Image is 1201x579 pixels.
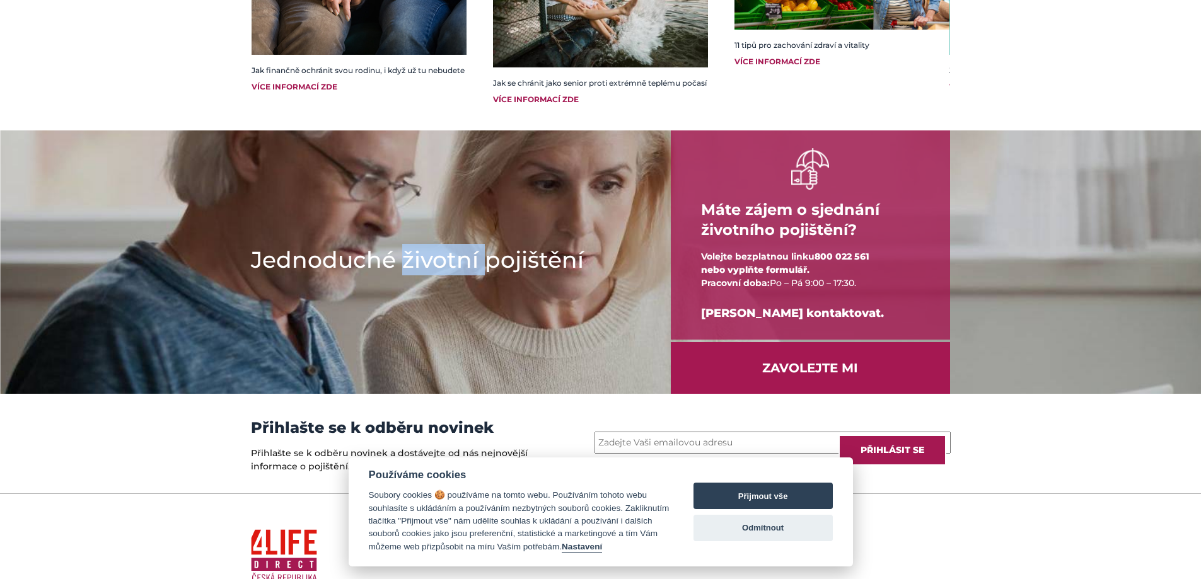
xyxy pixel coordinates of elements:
h6: Jak se chránit jako senior proti extrémně teplému počasí [493,77,708,89]
div: Po – Pá 9:00 – 17:30. [701,277,920,290]
h1: Jednoduché životní pojištění [251,244,630,275]
div: Používáme cookies [369,469,670,481]
div: Více informací zde [734,56,949,67]
span: Volejte bezplatnou linku [701,251,815,262]
p: Přihlašte se k odběru novinek a dostávejte od nás nejnovější informace o pojištění. [251,447,531,473]
h4: Máte zájem o sjednání životního pojištění? [701,190,920,250]
input: Přihlásit se [838,435,946,466]
img: ruka držící deštník bilá ikona [791,148,829,189]
h6: Jak finančně ochránit svou rodinu, i když už tu nebudete [252,65,467,76]
h6: 11 tipů pro zachování zdraví a vitality [734,40,949,51]
h3: Přihlašte se k odběru novinek [251,419,531,437]
span: Pracovní doba: [701,277,770,289]
div: Více informací zde [493,94,708,105]
input: Zadejte Vaši emailovou adresu [595,432,951,454]
span: 800 022 561 nebo vyplňte formulář. [701,251,869,275]
button: Nastavení [562,542,602,553]
div: Více informací zde [949,81,1164,93]
button: Přijmout vše [693,483,833,509]
h6: Jak předejít mozkové mrtvici? [949,65,1164,76]
a: ZAVOLEJTE MI [671,342,950,394]
div: Soubory cookies 🍪 používáme na tomto webu. Používáním tohoto webu souhlasíte s ukládáním a použív... [369,489,670,553]
button: Odmítnout [693,515,833,541]
div: [PERSON_NAME] kontaktovat. [701,290,920,337]
div: Více informací zde [252,81,467,93]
